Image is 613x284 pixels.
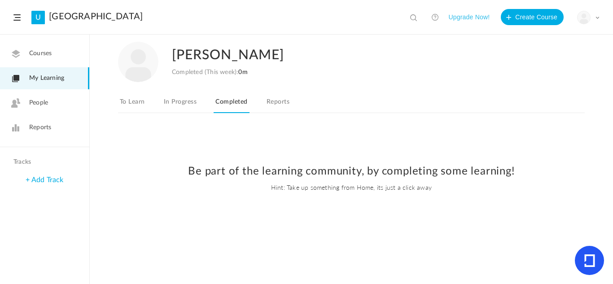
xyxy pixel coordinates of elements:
span: People [29,98,48,108]
a: [GEOGRAPHIC_DATA] [49,11,143,22]
h2: [PERSON_NAME] [172,42,545,69]
img: user-image.png [118,42,158,82]
button: Upgrade Now! [448,9,490,25]
img: user-image.png [578,11,590,24]
h2: Be part of the learning community, by completing some learning! [99,165,604,178]
a: To Learn [118,96,147,113]
a: Reports [265,96,291,113]
span: My Learning [29,74,64,83]
button: Create Course [501,9,564,25]
span: Hint: Take up something from Home, its just a click away [99,183,604,192]
h4: Tracks [13,158,74,166]
span: 0m [238,69,247,75]
a: Completed [214,96,249,113]
span: Reports [29,123,51,132]
span: Courses [29,49,52,58]
a: In Progress [162,96,198,113]
a: + Add Track [26,176,63,184]
a: U [31,11,45,24]
div: Completed (This week): [172,69,248,76]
